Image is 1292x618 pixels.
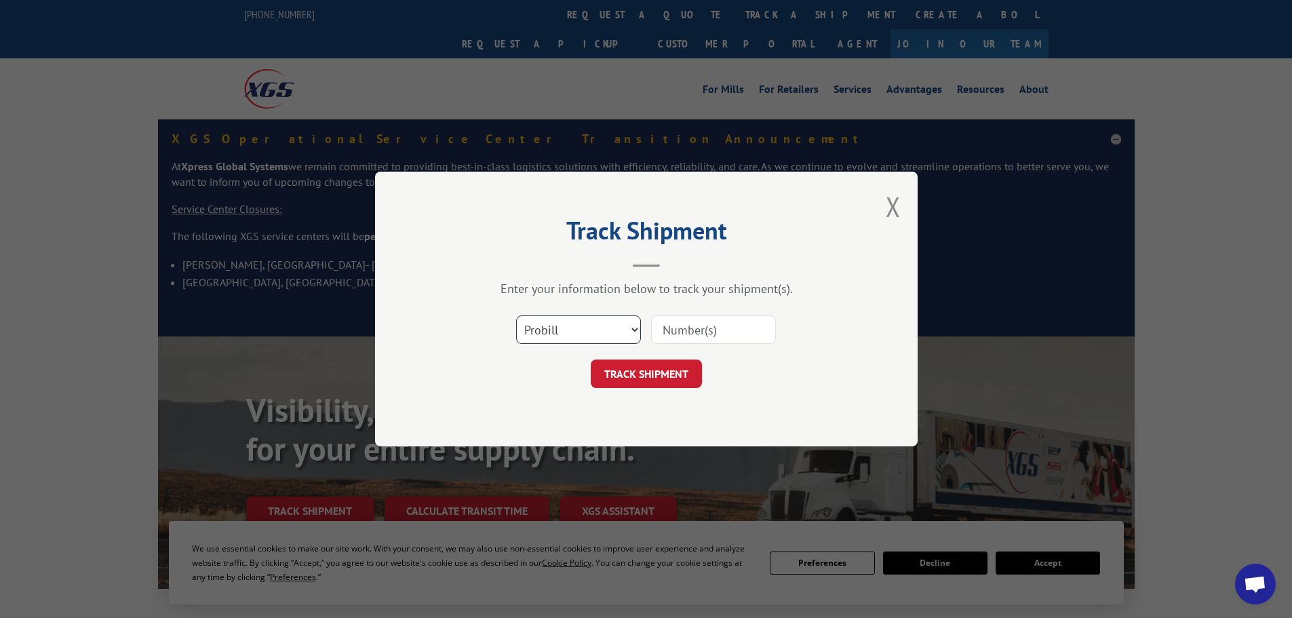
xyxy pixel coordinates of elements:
button: Close modal [886,189,901,225]
a: Open chat [1235,564,1276,604]
h2: Track Shipment [443,221,850,247]
input: Number(s) [651,315,776,344]
button: TRACK SHIPMENT [591,360,702,388]
div: Enter your information below to track your shipment(s). [443,281,850,296]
